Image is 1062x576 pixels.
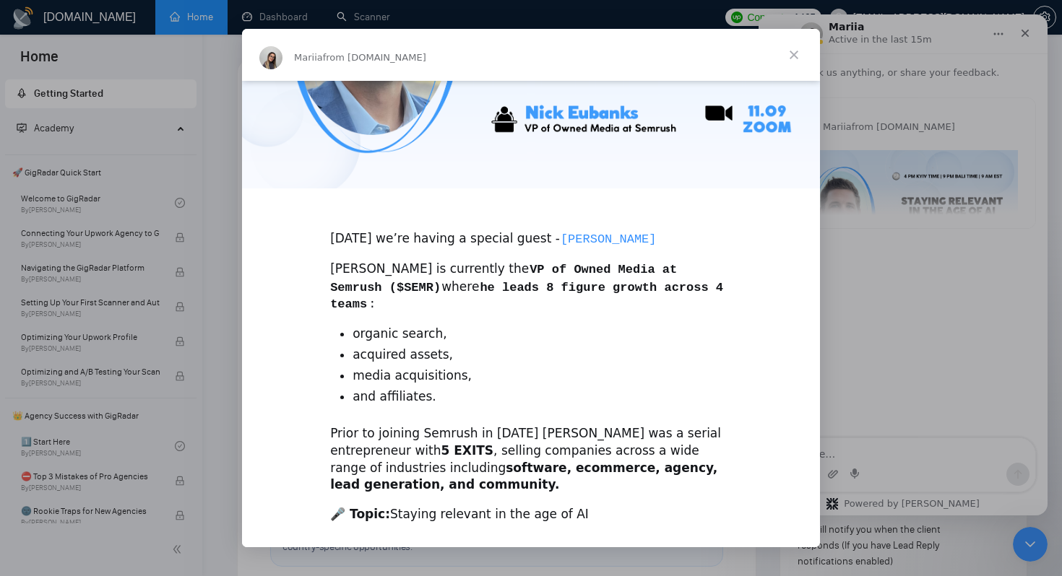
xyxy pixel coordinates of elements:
div: Staying relevant in the age of AI [330,506,732,523]
div: Close [254,6,280,32]
li: media acquisitions, [353,367,732,385]
img: Profile image for Mariia [30,101,53,124]
button: Home [226,6,254,33]
div: Mariia says… [12,83,277,232]
code: VP of Owned Media at Semrush ($SEMR) [330,262,677,295]
div: [DATE] we’re having a special guest - [330,213,732,248]
li: organic search, [353,326,732,343]
button: Emoji picker [22,454,34,466]
code: : [368,297,376,312]
button: Start recording [92,454,103,466]
span: Mariia [64,107,93,118]
button: Gif picker [46,454,57,466]
b: 5 EXITS [441,443,493,458]
p: Active in the last 15m [70,18,173,32]
div: [PERSON_NAME] is currently the where [330,261,732,313]
li: and affiliates. [353,388,732,406]
b: software, ecommerce, agency, lead generation, and community. [330,461,717,492]
img: Profile image for Mariia [41,8,64,31]
button: Upload attachment [69,454,80,466]
span: Close [768,29,820,81]
b: 🎤 Topic: [330,507,390,521]
span: Mariia [294,52,323,63]
button: go back [9,6,37,33]
code: [PERSON_NAME] [560,232,657,247]
textarea: Message… [12,424,277,448]
span: from [DOMAIN_NAME] [93,107,197,118]
div: Prior to joining Semrush in [DATE] [PERSON_NAME] was a serial entrepreneur with , selling compani... [330,425,732,494]
code: he leads 8 figure growth across 4 teams [330,280,723,313]
a: [PERSON_NAME] [560,231,657,245]
h1: Mariia [70,7,105,18]
img: Profile image for Mariia [259,46,282,69]
li: acquired assets, [353,346,732,364]
span: from [DOMAIN_NAME] [323,52,426,63]
button: Send a message… [248,448,271,471]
